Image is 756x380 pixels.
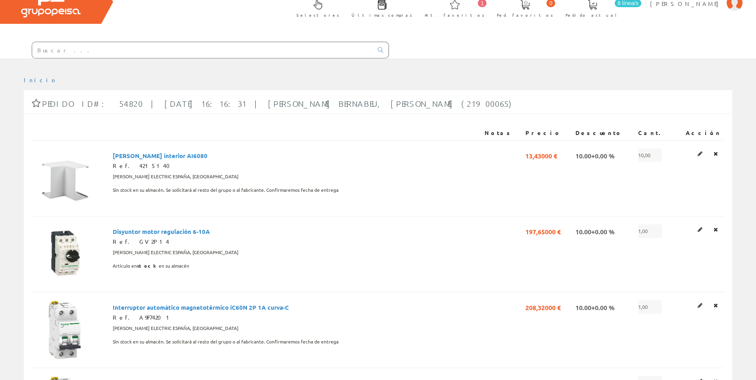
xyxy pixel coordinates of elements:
[113,322,239,335] span: [PERSON_NAME] ELECTRIC ESPAÑA, [GEOGRAPHIC_DATA]
[113,149,208,162] span: [PERSON_NAME] interior AI6080
[575,149,615,162] span: 10.00+0.00 %
[113,335,339,349] span: Sin stock en su almacén. Se solicitará al resto del grupo o al fabricante. Confirmaremos fecha de...
[113,224,210,238] span: Disyuntor motor regulación 6-10A
[296,11,339,19] span: Selectores
[113,183,339,197] span: Sin stock en su almacén. Se solicitará al resto del grupo o al fabricante. Confirmaremos fecha de...
[638,300,662,314] span: 1,00
[137,262,159,269] b: stock
[695,300,705,311] a: Editar
[572,126,635,140] th: Descuento
[566,11,619,19] span: Pedido actual
[24,76,58,83] a: Inicio
[42,99,515,108] span: Pedido ID#: 54820 | [DATE] 16:16:31 | [PERSON_NAME] BERNABEU, [PERSON_NAME] (21900065)
[481,126,522,140] th: Notas
[113,170,239,183] span: [PERSON_NAME] ELECTRIC ESPAÑA, [GEOGRAPHIC_DATA]
[35,224,94,284] img: Foto artículo Disyuntor motor regulación 6-10A (150x150)
[635,126,675,140] th: Cant.
[497,11,553,19] span: Ped. favoritos
[113,162,478,170] div: Ref. 4215140
[113,314,478,322] div: Ref. A9F74201
[638,149,662,162] span: 10,00
[35,149,94,208] img: Foto artículo Ángulo interior AI6080 (150x150)
[525,300,561,314] span: 208,32000 €
[522,126,572,140] th: Precio
[113,259,189,273] span: Artículo en en su almacén
[638,224,662,238] span: 1,00
[695,149,705,159] a: Editar
[711,149,720,159] a: Eliminar
[113,246,239,259] span: [PERSON_NAME] ELECTRIC ESPAÑA, [GEOGRAPHIC_DATA]
[711,300,720,311] a: Eliminar
[711,224,720,235] a: Eliminar
[35,300,94,360] img: Foto artículo Interruptor automático magnetotérmico iC60N 2P 1A curva-C (150x150)
[675,126,724,140] th: Acción
[425,11,485,19] span: Art. favoritos
[525,224,561,238] span: 197,65000 €
[575,300,615,314] span: 10.00+0.00 %
[113,238,478,246] div: Ref. GV2P14
[525,149,557,162] span: 13,43000 €
[575,224,615,238] span: 10.00+0.00 %
[352,11,412,19] span: Últimas compras
[695,224,705,235] a: Editar
[32,42,373,58] input: Buscar ...
[113,300,289,314] span: Interruptor automático magnetotérmico iC60N 2P 1A curva-C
